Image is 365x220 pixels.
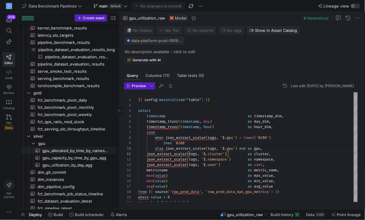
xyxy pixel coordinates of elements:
div: Press SPACE to select this row. [20,125,116,133]
button: Build scheduler [67,209,107,220]
div: Press SPACE to select this row. [20,140,116,147]
span: ( [153,179,155,183]
span: fct_serving_slo_throughput_timeline​​​​​​​​​​ [38,126,110,133]
div: 6 [124,124,131,130]
div: Press SPACE to select this row. [20,111,116,118]
span: min [147,179,153,183]
span: Data [306,212,315,217]
span: day_dim [254,119,269,124]
span: ( [187,151,189,156]
div: Last edit: [DATE] by [PERSON_NAME] [291,84,354,88]
span: Code [5,76,13,80]
span: avg [147,184,153,189]
span: gpu_utilization_by_day_agg​​​​​​​​​​ [42,162,110,169]
span: fct_benchmark_pivot_monthly​​​​​​​​​​ [38,104,110,111]
div: 4 [124,113,131,119]
span: Build [54,212,63,217]
p: No description available - click to edit [124,49,363,54]
span: Query [127,74,138,78]
div: Press SPACE to select this row. [20,104,116,111]
span: > [163,195,165,200]
span: as [248,151,252,156]
div: Press SPACE to select this row. [20,39,116,46]
div: Press SPACE to select this row. [20,118,116,125]
a: Code [2,67,15,82]
a: pipeline_benchmark_results​​​​​​​​​​ [20,39,116,46]
span: ( [153,173,155,178]
span: gpu [254,146,260,151]
span: max [147,173,153,178]
div: 19 [124,194,131,200]
span: ( [178,124,180,129]
span: as [248,146,252,151]
span: tags [189,157,197,162]
span: select [138,108,151,113]
div: 9 [124,140,131,146]
a: kernel_benchmark_results​​​​​​​​​​ [20,24,116,32]
button: Data439K [304,209,328,220]
a: latency_slo_targets​​​​​​​​​​ [20,32,116,39]
span: , [197,162,199,167]
span: ) [224,151,227,156]
span: ) [212,124,214,129]
a: fct_serving_slo_throughput_timeline​​​​​​​​​​ [20,125,116,133]
span: tags [189,162,197,167]
span: ) [235,146,237,151]
div: Press SPACE to select this row. [20,96,116,104]
span: as [248,162,252,167]
span: Table tests [177,74,204,78]
span: value [151,195,161,200]
span: 0 [168,195,170,200]
span: Materialized [308,16,329,20]
span: dim_git_commit​​​​​​​​​​ [38,169,110,176]
div: 1 [124,97,131,102]
a: gpu_utilization_by_day_agg​​​​​​​​​​ [20,161,116,169]
span: Monitor [3,91,14,95]
span: 3 [165,200,168,205]
span: value [155,184,165,189]
span: main [99,4,108,8]
span: Preview [132,84,146,88]
span: ( [178,119,180,124]
span: , [277,168,279,173]
a: PRsBeta [2,112,15,133]
span: as [248,157,252,162]
div: Press SPACE to select this row. [20,24,116,32]
button: No statusNo Status [124,26,154,34]
span: 1 [157,200,159,205]
a: Editor [2,52,15,67]
button: Alerts [108,209,130,220]
span: fct_qps_ratio_mod_stock​​​​​​​​​​ [38,118,110,125]
a: fct_pipeline_latest​​​​​​​​​​ [20,205,116,212]
a: gpu_capacity_by_time_by_gpu_agg​​​​​​​​​​ [20,154,116,161]
span: ( [153,184,155,189]
div: Press SPACE to select this row. [20,197,116,205]
a: pipeline_dataset_evaluation_results_long​​​​​​​​​ [20,53,116,60]
span: 5 [174,200,176,205]
span: , [172,200,174,205]
span: gold [33,90,116,96]
a: pipeline_dataset_evaluation_results_long​​​​​​​​ [20,46,116,53]
span: "table" [187,97,201,102]
span: timestamp [147,114,165,118]
div: 8 [124,135,131,140]
span: , [269,119,271,124]
span: metricname [147,168,168,173]
div: Press SPACE to select this row. [20,53,116,60]
button: Build history [268,209,302,220]
span: tags [189,151,197,156]
span: } [275,189,277,194]
span: , [159,200,161,205]
span: , [271,124,273,129]
div: Press SPACE to select this row. [20,68,116,75]
span: ) [210,119,212,124]
span: (11) [163,74,170,78]
span: Point lineage [337,212,361,217]
span: dim_instances​​​​​​​​​​ [38,176,110,183]
div: 14 [124,167,131,173]
span: = [184,97,187,102]
span: as [248,173,252,178]
span: ( [187,157,189,162]
span: fct_dataset_evaluation_latest​​​​​​​​​​ [38,198,110,205]
div: Press SPACE to select this row. [20,161,116,169]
